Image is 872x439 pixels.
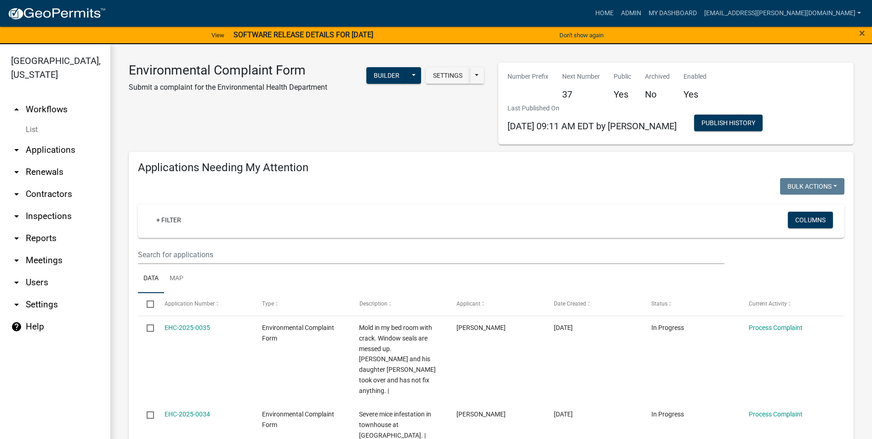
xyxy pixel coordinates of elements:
datatable-header-cell: Application Number [155,293,253,315]
i: arrow_drop_down [11,144,22,156]
datatable-header-cell: Current Activity [740,293,838,315]
h4: Applications Needing My Attention [138,161,844,174]
span: Mold in my bed room with crack. Window seals are messed up. Bob Lashlee and his daughter Hope too... [359,324,436,394]
span: × [859,27,865,40]
a: My Dashboard [645,5,701,22]
span: Yen Dang [456,324,506,331]
button: Columns [788,212,833,228]
a: + Filter [149,212,188,228]
button: Settings [426,67,470,84]
a: Process Complaint [749,410,803,418]
button: Close [859,28,865,39]
h5: Yes [614,89,631,100]
i: arrow_drop_down [11,211,22,222]
span: Description [359,300,387,307]
p: Public [614,72,631,81]
button: Publish History [694,115,763,131]
a: Admin [617,5,645,22]
span: 09/04/2025 [554,324,573,331]
h5: Yes [684,89,707,100]
p: Last Published On [507,104,677,113]
strong: SOFTWARE RELEASE DETAILS FOR [DATE] [234,30,373,39]
h5: 37 [562,89,600,100]
datatable-header-cell: Description [350,293,448,315]
span: Applicant [456,300,480,307]
h3: Environmental Complaint Form [129,63,327,78]
button: Don't show again [556,28,607,43]
span: In Progress [651,410,684,418]
i: arrow_drop_down [11,233,22,244]
wm-modal-confirm: Workflow Publish History [694,120,763,127]
a: Map [164,264,189,294]
a: EHC-2025-0035 [165,324,210,331]
a: EHC-2025-0034 [165,410,210,418]
a: [EMAIL_ADDRESS][PERSON_NAME][DOMAIN_NAME] [701,5,865,22]
i: arrow_drop_down [11,167,22,178]
span: 09/03/2025 [554,410,573,418]
span: [DATE] 09:11 AM EDT by [PERSON_NAME] [507,121,677,132]
i: help [11,321,22,332]
button: Builder [366,67,407,84]
p: Next Number [562,72,600,81]
i: arrow_drop_up [11,104,22,115]
span: Yen Dang [456,410,506,418]
a: Home [592,5,617,22]
p: Submit a complaint for the Environmental Health Department [129,82,327,93]
button: Bulk Actions [780,178,844,195]
span: Status [651,300,667,307]
i: arrow_drop_down [11,255,22,266]
a: Data [138,264,164,294]
span: In Progress [651,324,684,331]
a: Process Complaint [749,324,803,331]
span: Application Number [165,300,215,307]
span: Current Activity [749,300,787,307]
a: View [208,28,228,43]
p: Number Prefix [507,72,548,81]
datatable-header-cell: Select [138,293,155,315]
datatable-header-cell: Applicant [448,293,545,315]
i: arrow_drop_down [11,189,22,200]
h5: No [645,89,670,100]
input: Search for applications [138,245,724,264]
datatable-header-cell: Date Created [545,293,643,315]
p: Enabled [684,72,707,81]
span: Severe mice infestation in townhouse at Lincolnwood Apartments. | [359,410,431,439]
i: arrow_drop_down [11,277,22,288]
datatable-header-cell: Type [253,293,350,315]
span: Environmental Complaint Form [262,410,334,428]
span: Environmental Complaint Form [262,324,334,342]
datatable-header-cell: Status [643,293,740,315]
i: arrow_drop_down [11,299,22,310]
span: Date Created [554,300,586,307]
p: Archived [645,72,670,81]
span: Type [262,300,274,307]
